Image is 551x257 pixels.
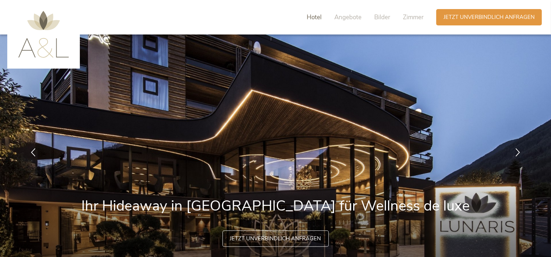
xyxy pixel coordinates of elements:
span: Jetzt unverbindlich anfragen [230,235,321,242]
span: Angebote [334,13,362,21]
span: Jetzt unverbindlich anfragen [444,13,535,21]
span: Hotel [307,13,322,21]
img: AMONTI & LUNARIS Wellnessresort [18,11,69,58]
span: Zimmer [403,13,424,21]
span: Bilder [374,13,390,21]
